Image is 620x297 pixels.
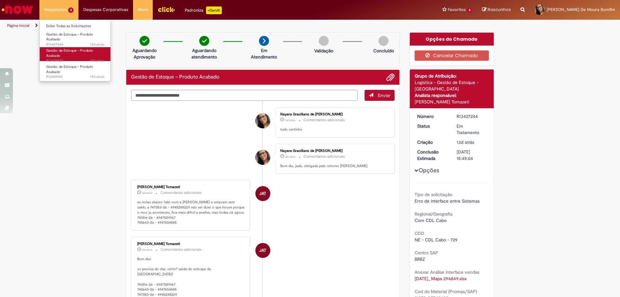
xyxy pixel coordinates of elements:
b: CDD [415,230,424,236]
time: 19/08/2025 09:40:47 [457,139,474,145]
p: Validação [314,48,333,54]
small: Comentários adicionais [304,117,345,123]
dt: Status [412,123,452,129]
span: Gestão de Estoque – Produto Acabado [46,32,93,42]
img: ServiceNow [1,3,34,16]
span: Com CDL Cabo [415,217,447,223]
div: Nayara Graciliano de [PERSON_NAME] [280,112,388,116]
b: Tipo de solicitação [415,192,452,197]
span: Erro de interface entre Sistemas [415,198,480,204]
span: More [138,6,148,13]
button: Enviar [365,90,395,101]
img: click_logo_yellow_360x200.png [158,5,175,14]
div: [PERSON_NAME] Tomazeti [137,185,245,189]
div: Jade Assenco Tomazeti [255,186,270,201]
p: Bom dia, jade, obrigada pelo retorno [PERSON_NAME] [280,164,388,169]
div: Nayara Graciliano de Moura Bomfim [255,150,270,165]
p: as notas abaixo falei com a [PERSON_NAME] e estavam sem saldo, a 747053-26 - 4945288229 não sei d... [137,200,245,225]
img: img-circle-grey.png [378,36,388,46]
a: Aberto R13409858 : Gestão de Estoque – Produto Acabado [40,47,111,61]
span: Despesas Corporativas [83,6,128,13]
button: Adicionar anexos [386,73,395,81]
span: 19d atrás [90,58,104,63]
div: Analista responsável: [415,92,489,99]
a: Rascunhos [482,7,511,13]
div: Nayara Graciliano de Moura Bomfim [255,113,270,128]
time: 29/08/2025 08:35:17 [285,118,295,122]
div: Jade Assenco Tomazeti [255,243,270,258]
span: 3d atrás [285,118,295,122]
a: Download de 02.05.01_Mapa 294849.xlsx [415,276,467,281]
time: 13/08/2025 12:04:51 [90,74,104,79]
p: +GenAi [206,6,222,14]
img: img-circle-grey.png [319,36,329,46]
span: 4d atrás [142,248,152,252]
h2: Gestão de Estoque – Produto Acabado Histórico de tíquete [131,74,219,80]
button: Cancelar Chamado [415,50,489,61]
span: 3 [68,7,74,13]
b: Regional/Geografia [415,211,452,217]
span: 4d atrás [285,155,295,159]
span: 6 [467,7,472,13]
div: Padroniza [185,6,222,14]
div: Grupo de Atribuição: [415,73,489,79]
img: check-circle-green.png [199,36,209,46]
a: Aberto R13427244 : Gestão de Estoque – Produto Acabado [40,31,111,45]
span: Rascunhos [488,6,511,13]
p: tudo certinho [280,127,388,132]
img: arrow-next.png [259,36,269,46]
time: 19/08/2025 09:40:48 [90,42,104,47]
span: 13d atrás [457,139,474,145]
div: Em Tratamento [457,123,487,136]
div: [DATE] 15:45:04 [457,149,487,162]
time: 28/08/2025 09:34:56 [142,191,152,195]
a: Página inicial [7,23,29,28]
small: Comentários adicionais [304,154,345,159]
span: 19d atrás [90,74,104,79]
ul: Requisições [39,19,111,81]
span: JAT [259,186,266,201]
span: Requisições [44,6,67,13]
div: [PERSON_NAME] Tomazeti [415,99,489,105]
time: 28/08/2025 09:36:56 [285,155,295,159]
b: Centro SAP [415,250,438,256]
small: Comentários adicionais [160,247,202,252]
span: 4d atrás [142,191,152,195]
small: Comentários adicionais [160,190,202,196]
dt: Conclusão Estimada [412,149,452,162]
span: JAT [259,243,266,258]
div: R13427244 [457,113,487,120]
p: Em Atendimento [248,47,280,60]
span: R13409858 [46,58,104,63]
b: Anexar Análise interface vendas [415,269,479,275]
span: BRBZ [415,256,425,262]
div: [PERSON_NAME] Tomazeti [137,242,245,246]
time: 13/08/2025 14:32:47 [90,58,104,63]
div: 19/08/2025 09:40:47 [457,139,487,145]
span: Enviar [378,92,390,98]
span: Gestão de Estoque – Produto Acabado [46,64,93,74]
img: check-circle-green.png [139,36,150,46]
dt: Criação [412,139,452,145]
span: NE - CDL Cabo - 729 [415,237,458,243]
span: R13409015 [46,74,104,80]
p: Concluído [373,48,394,54]
span: Gestão de Estoque – Produto Acabado [46,48,93,58]
div: Opções do Chamado [410,33,494,46]
span: R13427244 [46,42,104,47]
a: Exibir Todas as Solicitações [40,23,111,30]
a: Aberto R13409015 : Gestão de Estoque – Produto Acabado [40,63,111,77]
textarea: Digite sua mensagem aqui... [131,90,358,101]
span: [PERSON_NAME] De Moura Bomfim [547,7,615,12]
b: Cod do Material (Promax/SAP) [415,289,477,294]
span: 13d atrás [90,42,104,47]
div: Nayara Graciliano de [PERSON_NAME] [280,149,388,153]
dt: Número [412,113,452,120]
span: Favoritos [448,6,466,13]
div: Logística - Gestão de Estoque - [GEOGRAPHIC_DATA] [415,79,489,92]
time: 28/08/2025 09:32:43 [142,248,152,252]
ul: Trilhas de página [5,20,408,32]
p: Aguardando atendimento [189,47,220,60]
p: Aguardando Aprovação [129,47,160,60]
